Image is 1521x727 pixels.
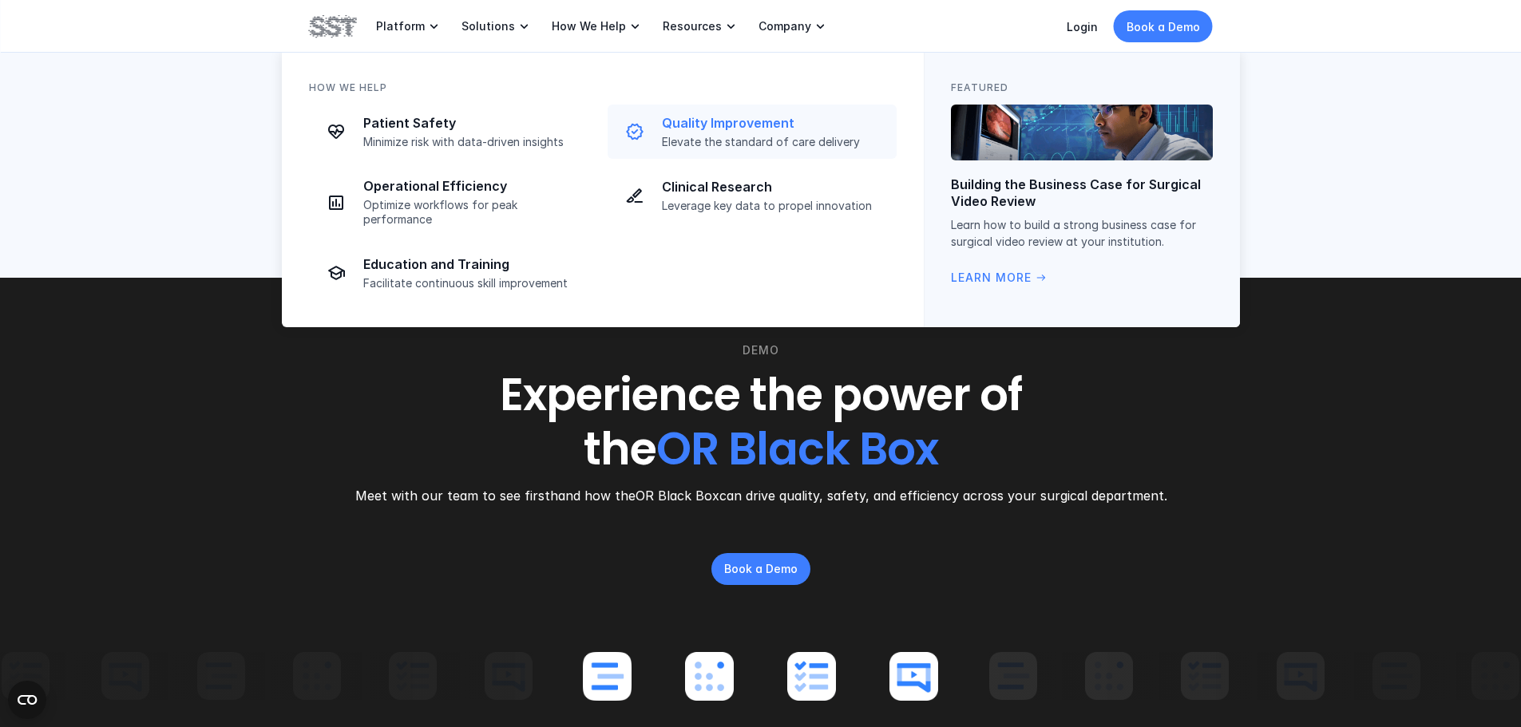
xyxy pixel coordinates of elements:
p: Meet with our team to see firsthand how the can drive quality, safety, and efficiency across your... [309,486,1213,505]
img: SST logo [309,13,357,40]
a: icon with dots in a grid [683,649,737,703]
button: Open CMP widget [8,681,46,719]
img: Graph icon [327,193,346,212]
a: heart icon with heart ratePatient SafetyMinimize risk with data-driven insights [309,105,598,159]
p: Leverage key data to propel innovation [662,199,887,213]
p: How We Help [552,19,626,34]
p: Facilitate continuous skill improvement [363,276,588,290]
p: Optimize workflows for peak performance [363,198,588,227]
a: Graduation cap iconEducation and TrainingFacilitate continuous skill improvement [309,246,598,300]
p: Resources [663,19,722,34]
p: Learn More [951,269,1032,286]
img: Checkmark icon [625,122,644,141]
a: OR Black Box [635,488,719,504]
img: Graduation cap icon [327,263,346,283]
p: Learn how to build a strong business case for surgical video review at your institution. [951,216,1213,250]
p: Featured [951,80,1008,95]
p: Quality Improvement [662,115,887,132]
h2: Experience the power of the [454,369,1068,476]
p: Company [759,19,811,34]
img: video icon [889,652,938,701]
p: Education and Training [363,256,588,273]
a: Graph iconOperational EfficiencyOptimize workflows for peak performance [309,168,598,236]
a: Checkmark iconQuality ImprovementElevate the standard of care delivery [608,105,897,159]
a: Pen iconClinical ResearchLeverage key data to propel innovation [608,168,897,223]
p: Book a Demo [1127,18,1200,35]
p: Clinical Research [662,179,887,196]
p: Solutions [461,19,515,34]
p: Platform [376,19,425,34]
a: checklist icon [785,649,839,703]
a: video icon [887,649,941,703]
a: Book a Demo [711,553,810,585]
p: How We Help [309,80,387,95]
a: Building the Business Case for Surgical Video ReviewLearn how to build a strong business case for... [951,105,1213,286]
p: Building the Business Case for Surgical Video Review [951,176,1213,210]
p: Book a Demo [724,561,798,578]
span: OR Black Box [656,418,938,480]
a: Login [1067,20,1098,34]
p: Minimize risk with data-driven insights [363,135,588,149]
img: icon with dots in a grid [685,652,734,701]
a: Book a Demo [1114,10,1213,42]
p: Operational Efficiency [363,178,588,195]
span: arrow_right_alt [1035,271,1048,284]
p: DEMO [743,342,779,359]
img: checklist icon [787,652,836,701]
img: Pen icon [625,186,644,205]
p: Elevate the standard of care delivery [662,135,887,149]
img: heart icon with heart rate [327,122,346,141]
p: Patient Safety [363,115,588,132]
